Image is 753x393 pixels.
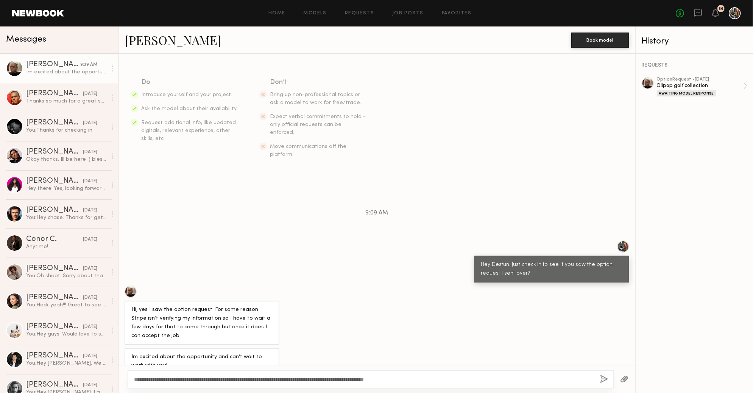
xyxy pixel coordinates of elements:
div: [DATE] [83,90,97,98]
div: Thanks so much for a great shoot — had a blast! Looking forward to working together again down th... [26,98,107,105]
div: [DATE] [83,353,97,360]
div: option Request • [DATE] [657,77,743,82]
a: [PERSON_NAME] [125,32,221,48]
span: Move communications off the platform. [270,144,346,157]
div: Hi, yes I saw the option request. For some reason Stripe isn’t verifying my information so I have... [131,306,273,340]
div: You: Hey chase. Thanks for getting back to me. We already booked another model but will keep you ... [26,214,107,221]
div: You: Thanks for checking in. [26,127,107,134]
a: optionRequest •[DATE]Olipop golf collectionAwaiting Model Response [657,77,748,96]
div: Okay thanks. Ill be here :) blessings [26,156,107,163]
div: You: Oh shoot. Sorry about that, totally thought I had my settings set to LA. [26,272,107,280]
div: [DATE] [83,120,97,127]
div: Olipop golf collection [657,82,743,89]
a: Favorites [442,11,472,16]
div: [PERSON_NAME] [26,61,80,68]
div: [PERSON_NAME] [26,90,83,98]
a: Requests [345,11,374,16]
a: Models [304,11,327,16]
div: Conor C. [26,236,83,243]
div: You: Hey [PERSON_NAME]. We are still looking for a model for a shoot [DATE] in [GEOGRAPHIC_DATA] ... [26,360,107,367]
div: [PERSON_NAME] [26,265,83,272]
div: REQUESTS [642,63,748,68]
div: [PERSON_NAME] [26,148,83,156]
span: Expect verbal commitments to hold - only official requests can be enforced. [270,114,366,135]
div: Do [141,77,238,88]
div: [DATE] [83,236,97,243]
div: [DATE] [83,178,97,185]
span: Messages [6,35,46,44]
div: Im excited about the opportunity and can’t wait to work with you! [131,353,273,370]
div: Hey there! Yes, looking forward to it :) My email is: [EMAIL_ADDRESS][DOMAIN_NAME] [26,185,107,192]
div: 36 [719,7,723,11]
span: Introduce yourself and your project. [141,92,232,97]
span: Ask the model about their availability. [141,106,237,111]
div: 9:39 AM [80,61,97,68]
div: [PERSON_NAME] [26,381,83,389]
button: Book model [571,33,629,48]
div: Awaiting Model Response [657,90,716,96]
a: Job Posts [392,11,424,16]
div: History [642,37,748,46]
div: [PERSON_NAME] [26,352,83,360]
div: [DATE] [83,149,97,156]
div: [DATE] [83,294,97,301]
div: Im excited about the opportunity and can’t wait to work with you! [26,68,107,76]
div: [PERSON_NAME] [26,294,83,301]
a: Home [268,11,285,16]
a: Book model [571,36,629,43]
div: [PERSON_NAME] [26,119,83,127]
span: Bring up non-professional topics or ask a model to work for free/trade. [270,92,361,105]
div: [PERSON_NAME] and [PERSON_NAME] [26,323,83,331]
div: [PERSON_NAME] [26,207,83,214]
div: You: Hey guys. Would love to shoot with you both. Are you free at all in the near future? [26,331,107,338]
div: You: Heck yeah!!! Great to see you again. [26,301,107,309]
div: Hey Destun. Just check in to see if you saw the option request I sent over? [481,261,622,278]
div: [PERSON_NAME] [26,177,83,185]
div: [DATE] [83,323,97,331]
div: Anytime! [26,243,107,250]
div: [DATE] [83,207,97,214]
div: [DATE] [83,382,97,389]
span: 9:09 AM [365,210,388,216]
div: Don’t [270,77,367,88]
div: [DATE] [83,265,97,272]
span: Request additional info, like updated digitals, relevant experience, other skills, etc. [141,120,236,141]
